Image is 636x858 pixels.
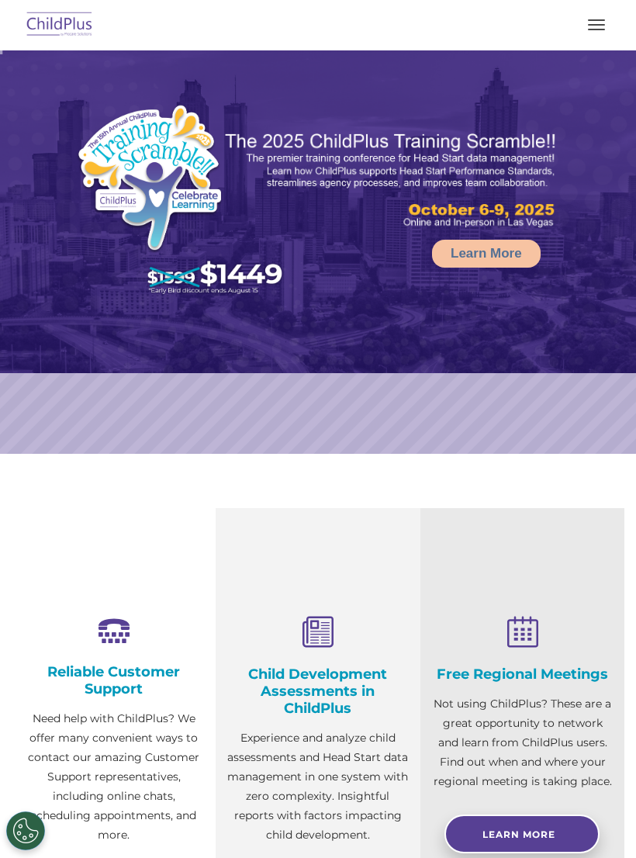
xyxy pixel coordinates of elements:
a: Learn More [444,815,600,853]
p: Need help with ChildPlus? We offer many convenient ways to contact our amazing Customer Support r... [23,709,204,845]
span: Learn More [482,829,555,840]
img: ChildPlus by Procare Solutions [23,7,96,43]
h4: Free Regional Meetings [432,666,613,683]
button: Cookies Settings [6,811,45,850]
a: Learn More [432,240,541,268]
h4: Child Development Assessments in ChildPlus [227,666,408,717]
p: Experience and analyze child assessments and Head Start data management in one system with zero c... [227,728,408,845]
h4: Reliable Customer Support [23,663,204,697]
p: Not using ChildPlus? These are a great opportunity to network and learn from ChildPlus users. Fin... [432,694,613,791]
